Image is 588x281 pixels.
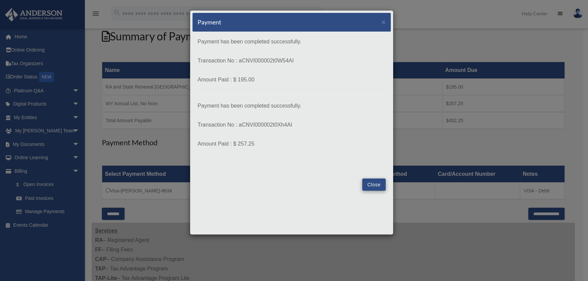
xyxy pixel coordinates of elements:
p: Amount Paid : $ 195.00 [198,75,386,85]
p: Payment has been completed successfully. [198,37,386,46]
p: Transaction No : aCNVI000002t0W54AI [198,56,386,65]
span: × [381,18,386,26]
button: Close [381,18,386,25]
p: Payment has been completed successfully. [198,101,386,111]
h5: Payment [198,18,221,26]
p: Transaction No : aCNVI000002t0Xh4AI [198,120,386,130]
p: Amount Paid : $ 257.25 [198,139,386,149]
button: Close [362,179,386,191]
